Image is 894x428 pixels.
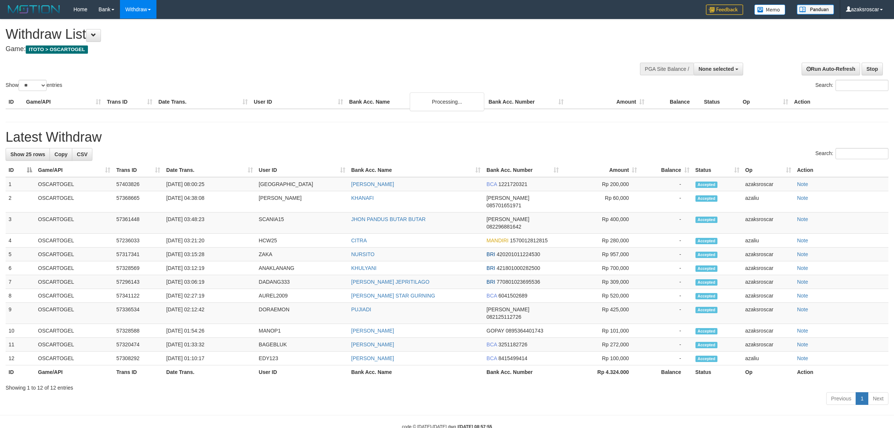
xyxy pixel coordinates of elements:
[72,148,92,161] a: CSV
[794,163,888,177] th: Action
[797,342,808,347] a: Note
[862,63,883,75] a: Stop
[351,279,429,285] a: [PERSON_NAME] JEPRITILAGO
[348,163,484,177] th: Bank Acc. Name: activate to sort column ascending
[351,306,371,312] a: PUJIADI
[50,148,72,161] a: Copy
[640,191,692,213] td: -
[562,248,640,261] td: Rp 957,000
[562,163,640,177] th: Amount: activate to sort column ascending
[868,392,888,405] a: Next
[35,213,113,234] td: OSCARTOGEL
[35,338,113,352] td: OSCARTOGEL
[562,261,640,275] td: Rp 700,000
[695,252,718,258] span: Accepted
[163,324,256,338] td: [DATE] 01:54:26
[113,365,163,379] th: Trans ID
[6,381,888,391] div: Showing 1 to 12 of 12 entries
[54,151,67,157] span: Copy
[692,163,742,177] th: Status: activate to sort column ascending
[6,338,35,352] td: 11
[351,265,377,271] a: KHULYANI
[256,163,348,177] th: User ID: activate to sort column ascending
[6,95,23,109] th: ID
[155,95,251,109] th: Date Trans.
[640,365,692,379] th: Balance
[695,238,718,244] span: Accepted
[486,195,529,201] span: [PERSON_NAME]
[742,213,794,234] td: azaksroscar
[163,261,256,275] td: [DATE] 03:12:19
[486,314,521,320] span: Copy 082125112726 to clipboard
[797,181,808,187] a: Note
[256,324,348,338] td: MANOP1
[742,191,794,213] td: azaliu
[742,261,794,275] td: azaksroscar
[815,148,888,159] label: Search:
[486,342,497,347] span: BCA
[35,163,113,177] th: Game/API: activate to sort column ascending
[256,213,348,234] td: SCANIA15
[486,181,497,187] span: BCA
[826,392,856,405] a: Previous
[695,279,718,286] span: Accepted
[562,352,640,365] td: Rp 100,000
[113,289,163,303] td: 57341122
[256,248,348,261] td: ZAKA
[498,181,527,187] span: Copy 1221720321 to clipboard
[6,289,35,303] td: 8
[6,352,35,365] td: 12
[351,195,374,201] a: KHANAFI
[640,289,692,303] td: -
[163,338,256,352] td: [DATE] 01:33:32
[567,95,647,109] th: Amount
[497,279,540,285] span: Copy 770801023695536 to clipboard
[498,293,527,299] span: Copy 6041502689 to clipboard
[113,248,163,261] td: 57317341
[836,80,888,91] input: Search:
[486,265,495,271] span: BRI
[797,251,808,257] a: Note
[486,293,497,299] span: BCA
[706,4,743,15] img: Feedback.jpg
[351,237,367,243] a: CITRA
[791,95,888,109] th: Action
[692,365,742,379] th: Status
[256,303,348,324] td: DORAEMON
[486,328,504,334] span: GOPAY
[163,365,256,379] th: Date Trans.
[26,45,88,54] span: ITOTO > OSCARTOGEL
[163,352,256,365] td: [DATE] 01:10:17
[6,177,35,191] td: 1
[351,328,394,334] a: [PERSON_NAME]
[640,275,692,289] td: -
[562,177,640,191] td: Rp 200,000
[35,177,113,191] td: OSCARTOGEL
[256,365,348,379] th: User ID
[486,202,521,208] span: Copy 085701651971 to clipboard
[35,303,113,324] td: OSCARTOGEL
[351,293,435,299] a: [PERSON_NAME] STAR GURNING
[742,275,794,289] td: azaksroscar
[113,275,163,289] td: 57296143
[351,342,394,347] a: [PERSON_NAME]
[742,338,794,352] td: azaksroscar
[113,191,163,213] td: 57368665
[640,303,692,324] td: -
[410,92,484,111] div: Processing...
[695,307,718,313] span: Accepted
[797,306,808,312] a: Note
[510,237,548,243] span: Copy 1570012812815 to clipboard
[797,265,808,271] a: Note
[35,352,113,365] td: OSCARTOGEL
[742,324,794,338] td: azaksroscar
[256,338,348,352] td: BAGEBLUK
[351,216,426,222] a: JHON PANDUS BUTAR BUTAR
[740,95,791,109] th: Op
[35,324,113,338] td: OSCARTOGEL
[113,338,163,352] td: 57320474
[163,191,256,213] td: [DATE] 04:38:08
[797,328,808,334] a: Note
[6,130,888,145] h1: Latest Withdraw
[742,177,794,191] td: azaksroscar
